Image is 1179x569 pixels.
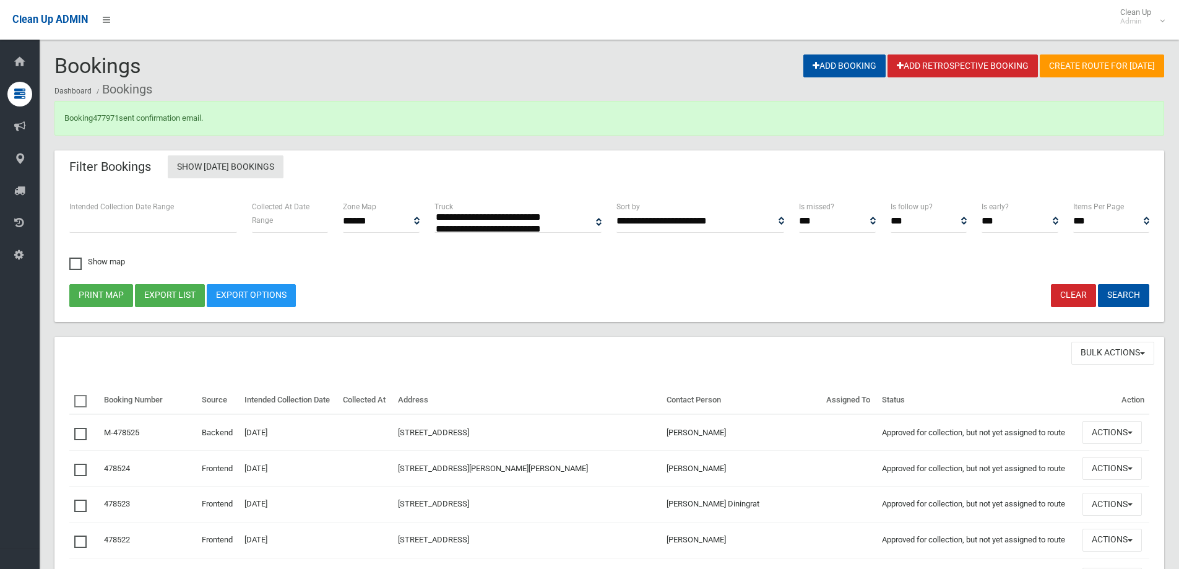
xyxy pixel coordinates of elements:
span: Clean Up [1114,7,1164,26]
td: Backend [197,414,239,450]
a: 477971 [93,113,119,123]
label: Truck [434,200,453,214]
td: [DATE] [240,414,339,450]
th: Intended Collection Date [240,386,339,415]
a: 478522 [104,535,130,544]
span: Show map [69,258,125,266]
td: Frontend [197,522,239,558]
button: Actions [1082,457,1142,480]
a: 478523 [104,499,130,508]
div: Booking sent confirmation email. [54,101,1164,136]
a: Show [DATE] Bookings [168,155,283,178]
td: Approved for collection, but not yet assigned to route [877,414,1077,450]
a: M-478525 [104,428,139,437]
td: [DATE] [240,522,339,558]
span: Bookings [54,53,141,78]
button: Print map [69,284,133,307]
a: 478524 [104,464,130,473]
a: Clear [1051,284,1096,307]
li: Bookings [93,78,152,101]
td: [PERSON_NAME] Diningrat [662,487,821,523]
button: Bulk Actions [1071,342,1154,365]
td: Frontend [197,451,239,487]
td: Frontend [197,487,239,523]
a: [STREET_ADDRESS][PERSON_NAME][PERSON_NAME] [398,464,588,473]
td: [DATE] [240,487,339,523]
th: Collected At [338,386,392,415]
td: Approved for collection, but not yet assigned to route [877,451,1077,487]
a: Dashboard [54,87,92,95]
td: [PERSON_NAME] [662,414,821,450]
a: [STREET_ADDRESS] [398,428,469,437]
button: Search [1098,284,1149,307]
th: Source [197,386,239,415]
a: Add Booking [803,54,886,77]
td: Approved for collection, but not yet assigned to route [877,487,1077,523]
a: [STREET_ADDRESS] [398,535,469,544]
th: Address [393,386,662,415]
a: [STREET_ADDRESS] [398,499,469,508]
th: Status [877,386,1077,415]
span: Clean Up ADMIN [12,14,88,25]
button: Actions [1082,493,1142,516]
button: Actions [1082,421,1142,444]
td: Approved for collection, but not yet assigned to route [877,522,1077,558]
th: Booking Number [99,386,197,415]
td: [PERSON_NAME] [662,451,821,487]
th: Action [1078,386,1149,415]
td: [PERSON_NAME] [662,522,821,558]
small: Admin [1120,17,1151,26]
a: Export Options [207,284,296,307]
th: Contact Person [662,386,821,415]
a: Add Retrospective Booking [887,54,1038,77]
th: Assigned To [821,386,877,415]
button: Export list [135,284,205,307]
button: Actions [1082,529,1142,552]
a: Create route for [DATE] [1040,54,1164,77]
header: Filter Bookings [54,155,166,179]
td: [DATE] [240,451,339,487]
